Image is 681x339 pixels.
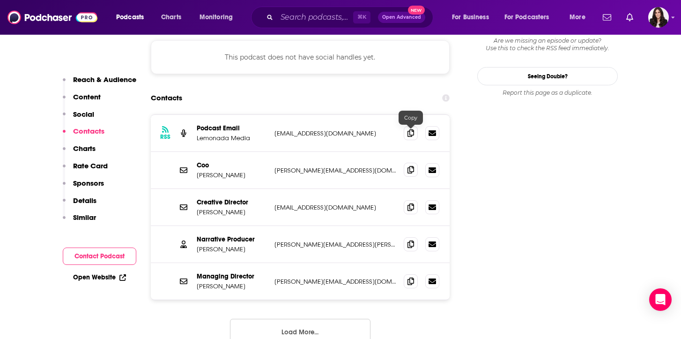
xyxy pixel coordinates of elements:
span: Open Advanced [382,15,421,20]
p: Charts [73,144,96,153]
p: Details [73,196,96,205]
p: Lemonada Media [197,134,267,142]
span: New [408,6,425,15]
div: This podcast does not have social handles yet. [151,40,450,74]
p: Social [73,110,94,119]
button: Show profile menu [648,7,669,28]
p: Similar [73,213,96,222]
button: Open AdvancedNew [378,12,425,23]
p: Reach & Audience [73,75,136,84]
button: Reach & Audience [63,75,136,92]
button: Rate Card [63,161,108,179]
button: Charts [63,144,96,161]
p: [PERSON_NAME] [197,208,267,216]
p: [PERSON_NAME][EMAIL_ADDRESS][PERSON_NAME][DOMAIN_NAME] [274,241,396,249]
span: Podcasts [116,11,144,24]
a: Show notifications dropdown [599,9,615,25]
button: Sponsors [63,179,104,196]
p: Narrative Producer [197,235,267,243]
p: Creative Director [197,198,267,206]
a: Seeing Double? [477,67,618,85]
p: Coo [197,161,267,169]
span: Charts [161,11,181,24]
span: Logged in as RebeccaShapiro [648,7,669,28]
p: [EMAIL_ADDRESS][DOMAIN_NAME] [274,203,396,211]
p: Managing Director [197,272,267,280]
div: Open Intercom Messenger [649,288,672,311]
a: Open Website [73,273,126,281]
span: For Business [452,11,489,24]
p: [EMAIL_ADDRESS][DOMAIN_NAME] [274,129,396,137]
button: open menu [193,10,245,25]
p: Rate Card [73,161,108,170]
p: [PERSON_NAME] [197,282,267,290]
div: Search podcasts, credits, & more... [260,7,442,28]
h3: RSS [160,133,170,141]
p: [PERSON_NAME] [197,171,267,179]
button: Content [63,92,101,110]
div: Are we missing an episode or update? Use this to check the RSS feed immediately. [477,37,618,52]
button: Contact Podcast [63,248,136,265]
input: Search podcasts, credits, & more... [277,10,353,25]
p: [PERSON_NAME][EMAIL_ADDRESS][DOMAIN_NAME] [274,278,396,286]
p: Content [73,92,101,101]
button: Contacts [63,127,104,144]
span: ⌘ K [353,11,370,23]
h2: Contacts [151,89,182,107]
span: Monitoring [200,11,233,24]
img: Podchaser - Follow, Share and Rate Podcasts [7,8,97,26]
button: open menu [445,10,501,25]
button: open menu [110,10,156,25]
div: Report this page as a duplicate. [477,89,618,97]
a: Show notifications dropdown [622,9,637,25]
button: Social [63,110,94,127]
div: Copy [399,111,423,125]
p: [PERSON_NAME] [197,245,267,253]
p: [PERSON_NAME][EMAIL_ADDRESS][DOMAIN_NAME] [274,166,396,174]
p: Podcast Email [197,124,267,132]
p: Sponsors [73,179,104,188]
span: For Podcasters [504,11,549,24]
p: Contacts [73,127,104,136]
span: More [570,11,585,24]
button: open menu [563,10,597,25]
button: Details [63,196,96,213]
img: User Profile [648,7,669,28]
a: Charts [155,10,187,25]
button: open menu [498,10,563,25]
button: Similar [63,213,96,230]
